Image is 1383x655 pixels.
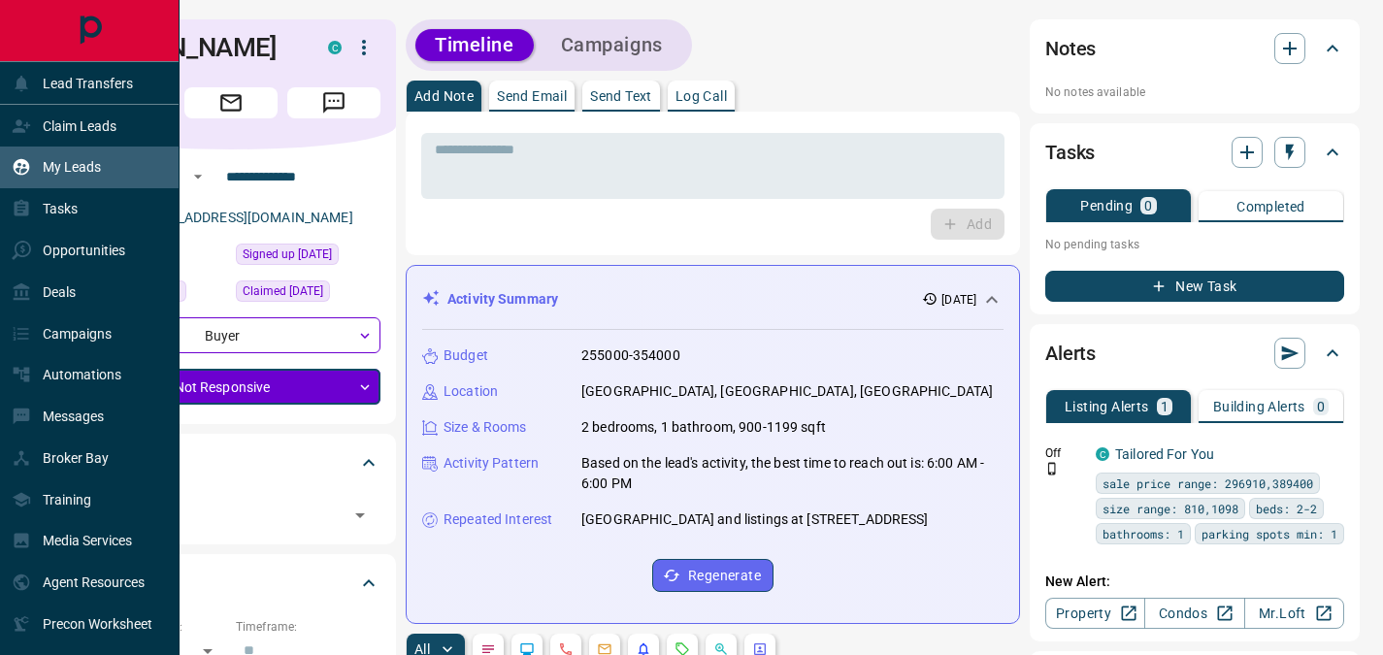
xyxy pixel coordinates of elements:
[652,559,774,592] button: Regenerate
[1045,330,1344,377] div: Alerts
[346,502,374,529] button: Open
[1202,524,1337,543] span: parking spots min: 1
[444,509,552,530] p: Repeated Interest
[1103,524,1184,543] span: bathrooms: 1
[82,32,299,63] h1: [PERSON_NAME]
[82,560,380,606] div: Criteria
[1096,447,1109,461] div: condos.ca
[243,281,323,301] span: Claimed [DATE]
[236,618,380,636] p: Timeframe:
[1080,199,1133,213] p: Pending
[236,244,380,271] div: Tue Jul 22 2025
[444,345,488,366] p: Budget
[1045,83,1344,101] p: No notes available
[1045,25,1344,72] div: Notes
[1144,598,1244,629] a: Condos
[1115,446,1214,462] a: Tailored For You
[422,281,1004,317] div: Activity Summary[DATE]
[415,29,534,61] button: Timeline
[675,89,727,103] p: Log Call
[1045,462,1059,475] svg: Push Notification Only
[581,381,993,402] p: [GEOGRAPHIC_DATA], [GEOGRAPHIC_DATA], [GEOGRAPHIC_DATA]
[581,345,680,366] p: 255000-354000
[236,280,380,308] div: Fri Jul 25 2025
[1144,199,1152,213] p: 0
[1045,137,1095,168] h2: Tasks
[1065,400,1149,413] p: Listing Alerts
[1161,400,1169,413] p: 1
[1236,200,1305,213] p: Completed
[1045,598,1145,629] a: Property
[243,245,332,264] span: Signed up [DATE]
[287,87,380,118] span: Message
[1213,400,1305,413] p: Building Alerts
[1045,572,1344,592] p: New Alert:
[82,440,380,486] div: Tags
[1103,474,1313,493] span: sale price range: 296910,389400
[186,165,210,188] button: Open
[581,417,826,438] p: 2 bedrooms, 1 bathroom, 900-1199 sqft
[590,89,652,103] p: Send Text
[82,369,380,405] div: Not Responsive
[542,29,682,61] button: Campaigns
[82,317,380,353] div: Buyer
[1045,338,1096,369] h2: Alerts
[414,89,474,103] p: Add Note
[184,87,278,118] span: Email
[1045,271,1344,302] button: New Task
[447,289,558,310] p: Activity Summary
[134,210,353,225] a: [EMAIL_ADDRESS][DOMAIN_NAME]
[1317,400,1325,413] p: 0
[497,89,567,103] p: Send Email
[1045,444,1084,462] p: Off
[1045,129,1344,176] div: Tasks
[581,509,929,530] p: [GEOGRAPHIC_DATA] and listings at [STREET_ADDRESS]
[328,41,342,54] div: condos.ca
[1256,499,1317,518] span: beds: 2-2
[444,453,539,474] p: Activity Pattern
[581,453,1004,494] p: Based on the lead's activity, the best time to reach out is: 6:00 AM - 6:00 PM
[1244,598,1344,629] a: Mr.Loft
[444,381,498,402] p: Location
[444,417,527,438] p: Size & Rooms
[1045,230,1344,259] p: No pending tasks
[1045,33,1096,64] h2: Notes
[1103,499,1238,518] span: size range: 810,1098
[941,291,976,309] p: [DATE]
